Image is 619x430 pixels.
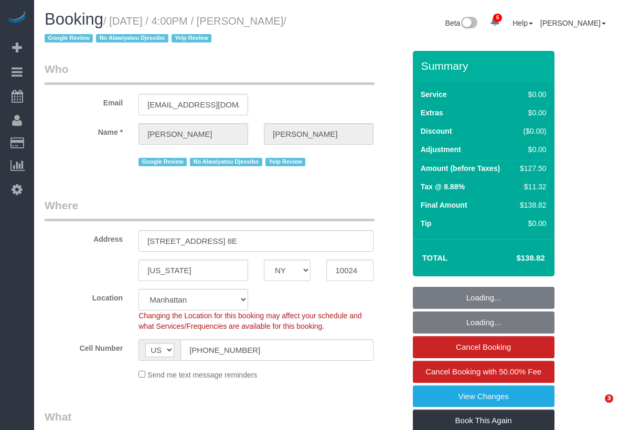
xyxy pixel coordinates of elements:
a: 6 [485,10,505,34]
label: Adjustment [421,144,461,155]
span: 6 [493,14,502,22]
input: Zip Code [326,260,373,281]
label: Email [37,94,131,108]
span: No Alawiyatou Djessibo [190,158,262,166]
iframe: Intercom live chat [583,394,609,420]
span: Yelp Review [265,158,306,166]
span: Changing the Location for this booking may affect your schedule and what Services/Frequencies are... [138,311,361,330]
label: Final Amount [421,200,467,210]
input: Last Name [264,123,373,145]
h4: $138.82 [485,254,545,263]
a: [PERSON_NAME] [540,19,606,27]
label: Tip [421,218,432,229]
span: No Alawiyatou Djessibo [96,34,168,42]
span: Booking [45,10,103,28]
label: Service [421,89,447,100]
div: $0.00 [516,144,546,155]
input: Cell Number [180,339,373,361]
div: $138.82 [516,200,546,210]
a: Cancel Booking [413,336,554,358]
div: $127.50 [516,163,546,174]
div: $0.00 [516,107,546,118]
div: $0.00 [516,89,546,100]
span: Yelp Review [172,34,212,42]
span: Send me text message reminders [147,371,257,379]
a: Help [513,19,533,27]
label: Tax @ 8.88% [421,181,465,192]
label: Extras [421,107,443,118]
span: Google Review [45,34,93,42]
input: First Name [138,123,248,145]
span: Cancel Booking with 50.00% Fee [425,367,541,376]
span: Google Review [138,158,187,166]
img: Automaid Logo [6,10,27,25]
label: Amount (before Taxes) [421,163,500,174]
a: Cancel Booking with 50.00% Fee [413,361,554,383]
legend: Who [45,61,375,85]
img: New interface [460,17,477,30]
div: $11.32 [516,181,546,192]
label: Discount [421,126,452,136]
legend: Where [45,198,375,221]
input: City [138,260,248,281]
a: View Changes [413,385,554,407]
a: Beta [445,19,478,27]
strong: Total [422,253,448,262]
label: Cell Number [37,339,131,353]
span: / [45,15,286,45]
span: 3 [605,394,613,403]
small: / [DATE] / 4:00PM / [PERSON_NAME] [45,15,286,45]
div: $0.00 [516,218,546,229]
h3: Summary [421,60,549,72]
label: Address [37,230,131,244]
div: ($0.00) [516,126,546,136]
label: Name * [37,123,131,137]
label: Location [37,289,131,303]
input: Email [138,94,248,115]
